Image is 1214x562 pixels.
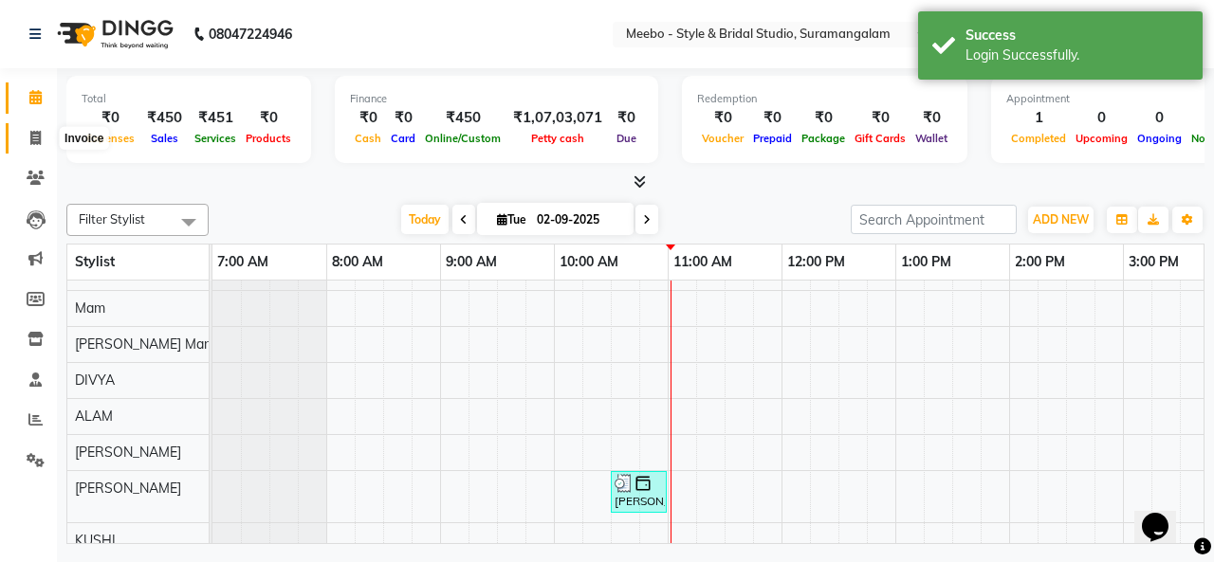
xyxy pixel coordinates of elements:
[75,408,113,425] span: ALAM
[612,132,641,145] span: Due
[75,532,116,549] span: KUSHI
[75,444,181,461] span: [PERSON_NAME]
[966,26,1188,45] div: Success
[850,132,910,145] span: Gift Cards
[1124,248,1184,276] a: 3:00 PM
[851,205,1017,234] input: Search Appointment
[782,248,850,276] a: 12:00 PM
[910,132,952,145] span: Wallet
[350,107,386,129] div: ₹0
[212,248,273,276] a: 7:00 AM
[1006,107,1071,129] div: 1
[697,107,748,129] div: ₹0
[531,206,626,234] input: 2025-09-02
[610,107,643,129] div: ₹0
[797,107,850,129] div: ₹0
[139,107,190,129] div: ₹450
[190,132,241,145] span: Services
[420,107,506,129] div: ₹450
[75,299,105,317] span: Mam
[75,372,115,389] span: DIVYA
[75,253,115,270] span: Stylist
[697,132,748,145] span: Voucher
[75,480,181,497] span: [PERSON_NAME]
[613,474,665,510] div: [PERSON_NAME], TK01, 10:30 AM-11:00 AM, Head Massage - Men's - 30 Min - Olive Oil
[75,335,239,353] span: [PERSON_NAME] Manager
[555,248,623,276] a: 10:00 AM
[209,8,292,61] b: 08047224946
[1134,486,1195,543] iframe: chat widget
[241,132,296,145] span: Products
[896,248,956,276] a: 1:00 PM
[910,107,952,129] div: ₹0
[401,205,449,234] span: Today
[748,107,797,129] div: ₹0
[327,248,388,276] a: 8:00 AM
[526,132,589,145] span: Petty cash
[850,107,910,129] div: ₹0
[669,248,737,276] a: 11:00 AM
[1132,107,1186,129] div: 0
[60,127,108,150] div: Invoice
[1010,248,1070,276] a: 2:00 PM
[1033,212,1089,227] span: ADD NEW
[697,91,952,107] div: Redemption
[1071,132,1132,145] span: Upcoming
[82,91,296,107] div: Total
[492,212,531,227] span: Tue
[241,107,296,129] div: ₹0
[190,107,241,129] div: ₹451
[797,132,850,145] span: Package
[350,91,643,107] div: Finance
[1132,132,1186,145] span: Ongoing
[748,132,797,145] span: Prepaid
[1071,107,1132,129] div: 0
[441,248,502,276] a: 9:00 AM
[1006,132,1071,145] span: Completed
[506,107,610,129] div: ₹1,07,03,071
[386,132,420,145] span: Card
[420,132,506,145] span: Online/Custom
[350,132,386,145] span: Cash
[146,132,183,145] span: Sales
[82,107,139,129] div: ₹0
[79,211,145,227] span: Filter Stylist
[386,107,420,129] div: ₹0
[966,45,1188,65] div: Login Successfully.
[1028,207,1094,233] button: ADD NEW
[48,8,178,61] img: logo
